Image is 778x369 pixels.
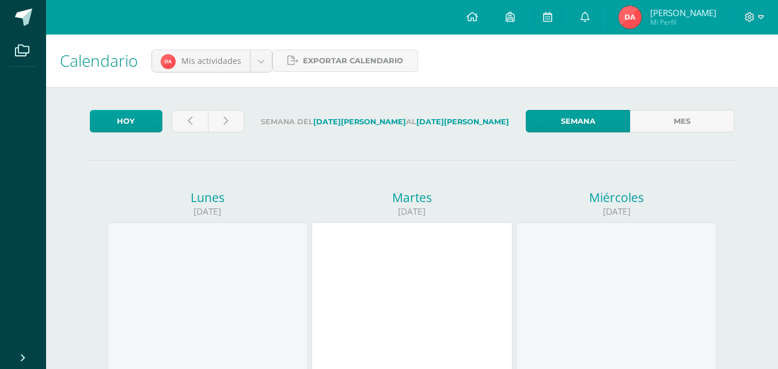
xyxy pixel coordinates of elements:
span: Mi Perfil [650,17,716,27]
strong: [DATE][PERSON_NAME] [416,117,509,126]
div: Miércoles [516,189,717,206]
a: Semana [526,110,630,132]
span: Mis actividades [181,55,241,66]
a: Hoy [90,110,162,132]
img: 1a6bbe14c265f61cfe1406f5602cd47d.png [618,6,642,29]
a: Mis actividades [152,50,272,72]
img: 8f6f627d814b5fa33a2927c79de9c204.png [161,54,176,69]
div: [DATE] [516,206,717,218]
span: Exportar calendario [303,50,403,71]
div: Martes [312,189,513,206]
a: Exportar calendario [272,50,418,72]
span: [PERSON_NAME] [650,7,716,18]
a: Mes [630,110,734,132]
label: Semana del al [253,110,517,134]
div: [DATE] [312,206,513,218]
div: [DATE] [107,206,308,218]
span: Calendario [60,50,138,71]
div: Lunes [107,189,308,206]
strong: [DATE][PERSON_NAME] [313,117,406,126]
